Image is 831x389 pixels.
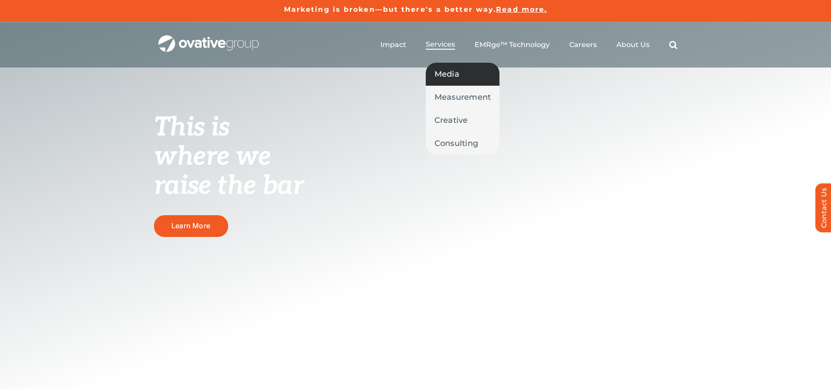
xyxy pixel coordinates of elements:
[380,41,406,49] a: Impact
[496,5,547,14] a: Read more.
[158,34,259,43] a: OG_Full_horizontal_WHT
[426,86,500,108] a: Measurement
[434,137,479,149] span: Consulting
[616,41,650,49] a: About Us
[426,63,500,85] a: Media
[434,91,491,103] span: Measurement
[380,31,677,59] nav: Menu
[284,5,496,14] a: Marketing is broken—but there's a better way.
[171,222,210,230] span: Learn More
[154,112,230,143] span: This is
[154,215,228,237] a: Learn More
[426,40,455,50] a: Services
[154,141,304,202] span: where we raise the bar
[669,41,677,49] a: Search
[426,109,500,132] a: Creative
[426,132,500,155] a: Consulting
[475,41,550,49] a: EMRge™ Technology
[569,41,597,49] a: Careers
[426,40,455,49] span: Services
[434,68,459,80] span: Media
[434,114,468,126] span: Creative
